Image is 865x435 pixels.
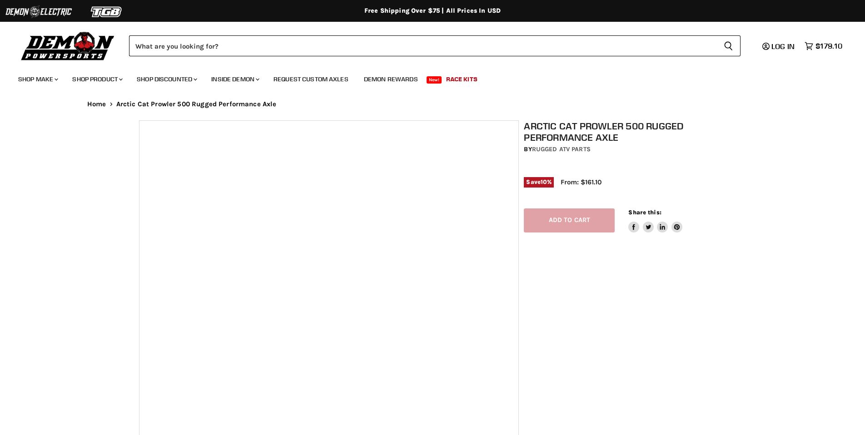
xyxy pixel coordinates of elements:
[130,70,203,89] a: Shop Discounted
[11,70,64,89] a: Shop Make
[427,76,442,84] span: New!
[11,66,840,89] ul: Main menu
[524,144,731,154] div: by
[524,177,554,187] span: Save %
[87,100,106,108] a: Home
[116,100,277,108] span: Arctic Cat Prowler 500 Rugged Performance Axle
[524,120,731,143] h1: Arctic Cat Prowler 500 Rugged Performance Axle
[204,70,265,89] a: Inside Demon
[69,100,796,108] nav: Breadcrumbs
[532,145,591,153] a: Rugged ATV Parts
[267,70,355,89] a: Request Custom Axles
[561,178,602,186] span: From: $161.10
[357,70,425,89] a: Demon Rewards
[129,35,741,56] form: Product
[439,70,484,89] a: Race Kits
[65,70,128,89] a: Shop Product
[541,178,547,185] span: 10
[129,35,716,56] input: Search
[758,42,800,50] a: Log in
[771,42,795,51] span: Log in
[800,40,847,53] a: $179.10
[628,209,661,216] span: Share this:
[69,7,796,15] div: Free Shipping Over $75 | All Prices In USD
[5,3,73,20] img: Demon Electric Logo 2
[73,3,141,20] img: TGB Logo 2
[716,35,741,56] button: Search
[18,30,118,62] img: Demon Powersports
[815,42,842,50] span: $179.10
[628,208,682,232] aside: Share this:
